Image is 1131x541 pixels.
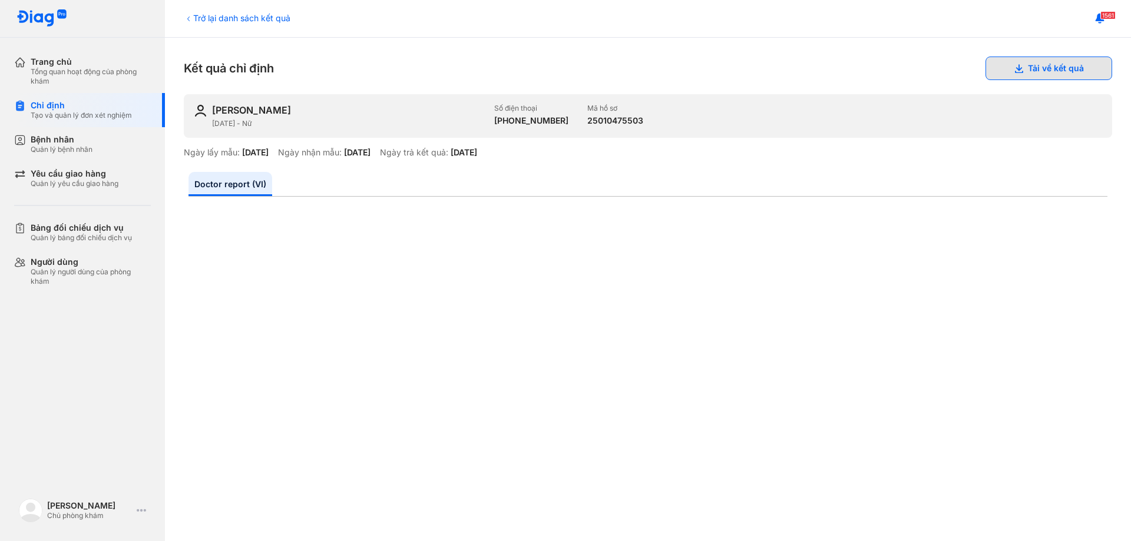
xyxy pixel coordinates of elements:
div: Mã hồ sơ [587,104,643,113]
div: [DATE] [344,147,371,158]
div: Trang chủ [31,57,151,67]
button: Tải về kết quả [986,57,1112,80]
img: logo [19,499,42,522]
div: 25010475503 [587,115,643,126]
div: [DATE] [451,147,477,158]
a: Doctor report (VI) [188,172,272,196]
div: Người dùng [31,257,151,267]
div: [PERSON_NAME] [47,500,132,511]
div: Ngày trả kết quả: [380,147,448,158]
div: Tạo và quản lý đơn xét nghiệm [31,111,132,120]
div: Ngày lấy mẫu: [184,147,240,158]
span: 1561 [1100,11,1116,19]
div: Số điện thoại [494,104,568,113]
div: Yêu cầu giao hàng [31,168,118,179]
img: logo [16,9,67,28]
div: [PHONE_NUMBER] [494,115,568,126]
div: [DATE] - Nữ [212,119,485,128]
div: Quản lý người dùng của phòng khám [31,267,151,286]
div: Quản lý bảng đối chiếu dịch vụ [31,233,132,243]
div: Bệnh nhân [31,134,92,145]
div: Trở lại danh sách kết quả [184,12,290,24]
div: Quản lý yêu cầu giao hàng [31,179,118,188]
div: [DATE] [242,147,269,158]
div: Ngày nhận mẫu: [278,147,342,158]
div: Quản lý bệnh nhân [31,145,92,154]
div: Tổng quan hoạt động của phòng khám [31,67,151,86]
div: Chủ phòng khám [47,511,132,520]
div: Bảng đối chiếu dịch vụ [31,223,132,233]
div: Chỉ định [31,100,132,111]
img: user-icon [193,104,207,118]
div: Kết quả chỉ định [184,57,1112,80]
div: [PERSON_NAME] [212,104,291,117]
